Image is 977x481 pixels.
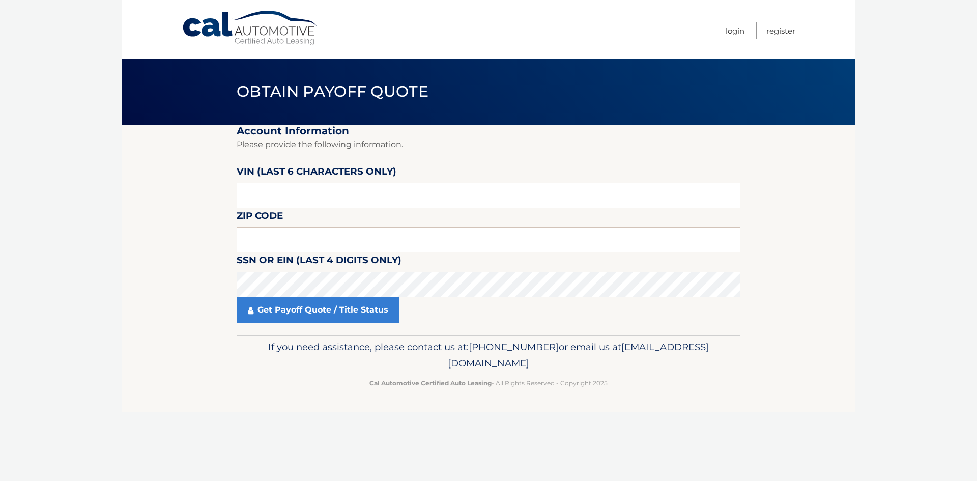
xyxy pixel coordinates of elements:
label: SSN or EIN (last 4 digits only) [237,252,401,271]
a: Login [726,22,744,39]
strong: Cal Automotive Certified Auto Leasing [369,379,492,387]
p: - All Rights Reserved - Copyright 2025 [243,378,734,388]
p: Please provide the following information. [237,137,740,152]
label: VIN (last 6 characters only) [237,164,396,183]
a: Get Payoff Quote / Title Status [237,297,399,323]
p: If you need assistance, please contact us at: or email us at [243,339,734,372]
span: [PHONE_NUMBER] [469,341,559,353]
span: Obtain Payoff Quote [237,82,428,101]
a: Register [766,22,795,39]
a: Cal Automotive [182,10,319,46]
label: Zip Code [237,208,283,227]
h2: Account Information [237,125,740,137]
